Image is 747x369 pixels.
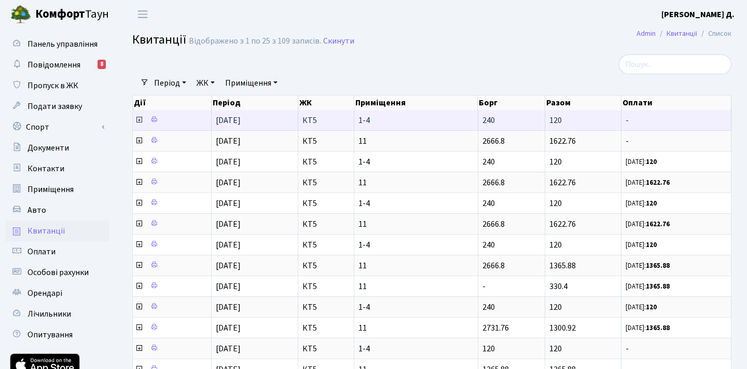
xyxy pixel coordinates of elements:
li: Список [697,28,731,39]
span: [DATE] [216,260,241,271]
span: Лічильники [27,308,71,320]
button: Переключити навігацію [130,6,156,23]
span: 240 [482,198,495,209]
span: 240 [482,115,495,126]
span: КТ5 [302,324,350,332]
span: [DATE] [216,302,241,313]
span: Таун [35,6,109,23]
th: Оплати [621,95,731,110]
b: 120 [646,240,657,250]
span: КТ5 [302,282,350,291]
a: Період [150,74,190,92]
span: 120 [549,343,562,354]
nav: breadcrumb [621,23,747,45]
a: Контакти [5,158,109,179]
b: 120 [646,199,657,208]
span: [DATE] [216,177,241,188]
span: Оплати [27,246,56,257]
span: 11 [358,220,474,228]
th: Період [212,95,298,110]
a: Орендарі [5,283,109,304]
span: 11 [358,262,474,270]
span: [DATE] [216,281,241,292]
img: logo.png [10,4,31,25]
span: КТ5 [302,199,350,208]
span: 11 [358,324,474,332]
span: [DATE] [216,135,241,147]
span: 1-4 [358,241,474,249]
b: 1365.88 [646,282,670,291]
span: 2731.76 [482,322,509,334]
span: КТ5 [302,220,350,228]
a: Admin [637,28,656,39]
span: 2666.8 [482,218,505,230]
a: Квитанції [667,28,697,39]
span: 1-4 [358,199,474,208]
span: 1-4 [358,158,474,166]
span: КТ5 [302,345,350,353]
span: Подати заявку [27,101,82,112]
span: 1-4 [358,303,474,311]
span: 120 [549,156,562,168]
span: 2666.8 [482,135,505,147]
a: Повідомлення8 [5,54,109,75]
span: КТ5 [302,179,350,187]
span: Квитанції [132,31,186,49]
span: [DATE] [216,218,241,230]
span: [DATE] [216,198,241,209]
span: 2666.8 [482,260,505,271]
span: 120 [549,302,562,313]
span: 240 [482,302,495,313]
a: [PERSON_NAME] Д. [661,8,735,21]
span: 2666.8 [482,177,505,188]
a: Скинути [323,36,354,46]
a: Лічильники [5,304,109,324]
th: Дії [133,95,212,110]
span: Квитанції [27,225,65,237]
span: 11 [358,179,474,187]
span: Орендарі [27,288,62,299]
a: Приміщення [5,179,109,200]
span: - [626,137,727,145]
span: 11 [358,282,474,291]
small: [DATE]: [626,157,657,167]
small: [DATE]: [626,303,657,312]
span: 11 [358,137,474,145]
b: 1622.76 [646,220,670,229]
a: Авто [5,200,109,221]
span: Пропуск в ЖК [27,80,78,91]
span: 120 [549,115,562,126]
span: КТ5 [302,116,350,125]
span: КТ5 [302,137,350,145]
span: Документи [27,142,69,154]
span: КТ5 [302,158,350,166]
a: Подати заявку [5,96,109,117]
small: [DATE]: [626,199,657,208]
span: 120 [549,239,562,251]
span: Контакти [27,163,64,174]
span: 1-4 [358,116,474,125]
span: КТ5 [302,303,350,311]
span: Особові рахунки [27,267,89,278]
th: Борг [478,95,545,110]
span: Приміщення [27,184,74,195]
a: Квитанції [5,221,109,241]
b: Комфорт [35,6,85,22]
a: Приміщення [221,74,282,92]
span: КТ5 [302,241,350,249]
span: 120 [482,343,495,354]
div: Відображено з 1 по 25 з 109 записів. [189,36,321,46]
span: [DATE] [216,322,241,334]
a: Документи [5,138,109,158]
th: ЖК [298,95,354,110]
a: Особові рахунки [5,262,109,283]
span: 330.4 [549,281,568,292]
span: 1365.88 [549,260,576,271]
span: 1622.76 [549,177,576,188]
small: [DATE]: [626,240,657,250]
span: Панель управління [27,38,98,50]
span: [DATE] [216,239,241,251]
span: Повідомлення [27,59,80,71]
th: Приміщення [354,95,478,110]
span: 120 [549,198,562,209]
